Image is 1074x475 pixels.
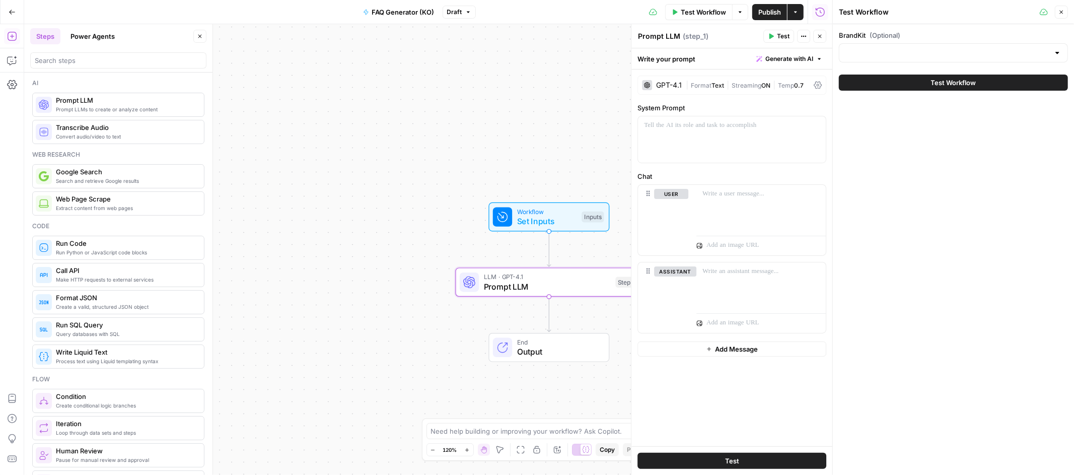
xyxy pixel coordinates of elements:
[724,80,732,90] span: |
[596,443,619,456] button: Copy
[582,212,604,223] div: Inputs
[32,150,204,159] div: Web research
[372,7,435,17] span: FAQ Generator (KO)
[681,7,726,17] span: Test Workflow
[447,8,462,17] span: Draft
[778,82,794,89] span: Temp
[56,132,196,141] span: Convert audio/video to text
[656,82,682,89] div: GPT-4.1
[517,207,577,216] span: Workflow
[56,293,196,303] span: Format JSON
[637,342,826,357] button: Add Message
[763,30,794,43] button: Test
[770,80,778,90] span: |
[765,54,813,63] span: Generate with AI
[56,419,196,429] span: Iteration
[56,122,196,132] span: Transcribe Audio
[623,443,648,456] button: Paste
[725,456,739,466] span: Test
[456,333,643,362] div: EndOutput
[56,204,196,212] span: Extract content from web pages
[56,446,196,456] span: Human Review
[839,75,1068,91] button: Test Workflow
[56,265,196,276] span: Call API
[517,346,599,358] span: Output
[56,391,196,401] span: Condition
[931,78,976,88] span: Test Workflow
[616,277,637,288] div: Step 1
[56,456,196,464] span: Pause for manual review and approval
[600,445,615,454] span: Copy
[56,330,196,338] span: Query databases with SQL
[654,266,696,277] button: assistant
[547,297,551,331] g: Edge from step_1 to end
[35,55,202,65] input: Search steps
[637,171,826,181] label: Chat
[638,262,688,333] div: assistant
[777,32,790,41] span: Test
[631,48,832,69] div: Write your prompt
[56,177,196,185] span: Search and retrieve Google results
[794,82,804,89] span: 0.7
[761,82,770,89] span: ON
[32,375,204,384] div: Flow
[691,82,711,89] span: Format
[32,222,204,231] div: Code
[56,167,196,177] span: Google Search
[443,446,457,454] span: 120%
[484,281,611,293] span: Prompt LLM
[56,276,196,284] span: Make HTTP requests to external services
[484,272,611,282] span: LLM · GPT-4.1
[56,429,196,437] span: Loop through data sets and steps
[32,79,204,88] div: Ai
[686,80,691,90] span: |
[654,189,688,199] button: user
[752,52,826,65] button: Generate with AI
[517,337,599,347] span: End
[665,4,732,20] button: Test Workflow
[56,194,196,204] span: Web Page Scrape
[56,401,196,410] span: Create conditional logic branches
[517,215,577,227] span: Set Inputs
[715,344,758,354] span: Add Message
[56,105,196,113] span: Prompt LLMs to create or analyze content
[64,28,121,44] button: Power Agents
[637,453,826,469] button: Test
[683,31,708,41] span: ( step_1 )
[752,4,787,20] button: Publish
[30,28,60,44] button: Steps
[56,320,196,330] span: Run SQL Query
[56,238,196,248] span: Run Code
[56,248,196,256] span: Run Python or JavaScript code blocks
[56,357,196,365] span: Process text using Liquid templating syntax
[732,82,761,89] span: Streaming
[56,347,196,357] span: Write Liquid Text
[443,6,476,19] button: Draft
[456,202,643,232] div: WorkflowSet InputsInputs
[357,4,441,20] button: FAQ Generator (KO)
[56,303,196,311] span: Create a valid, structured JSON object
[839,30,1068,40] label: BrandKit
[711,82,724,89] span: Text
[638,31,680,41] textarea: Prompt LLM
[56,95,196,105] span: Prompt LLM
[758,7,781,17] span: Publish
[870,30,900,40] span: (Optional)
[456,268,643,297] div: LLM · GPT-4.1Prompt LLMStep 1
[638,185,688,255] div: user
[547,232,551,266] g: Edge from start to step_1
[637,103,826,113] label: System Prompt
